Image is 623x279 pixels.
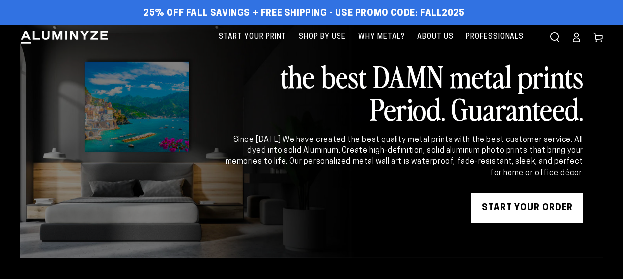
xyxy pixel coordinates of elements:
span: Start Your Print [219,31,286,43]
span: Why Metal? [358,31,405,43]
span: Shop By Use [299,31,346,43]
span: About Us [417,31,453,43]
img: Aluminyze [20,30,109,45]
summary: Search our site [544,26,566,48]
a: Why Metal? [353,25,410,49]
a: Professionals [461,25,529,49]
span: Professionals [466,31,524,43]
span: 25% off FALL Savings + Free Shipping - Use Promo Code: FALL2025 [143,8,465,19]
div: Since [DATE] We have created the best quality metal prints with the best customer service. All dy... [224,135,583,179]
a: Start Your Print [214,25,291,49]
a: Shop By Use [294,25,351,49]
a: START YOUR Order [471,193,583,223]
h2: the best DAMN metal prints Period. Guaranteed. [224,59,583,125]
a: About Us [412,25,458,49]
